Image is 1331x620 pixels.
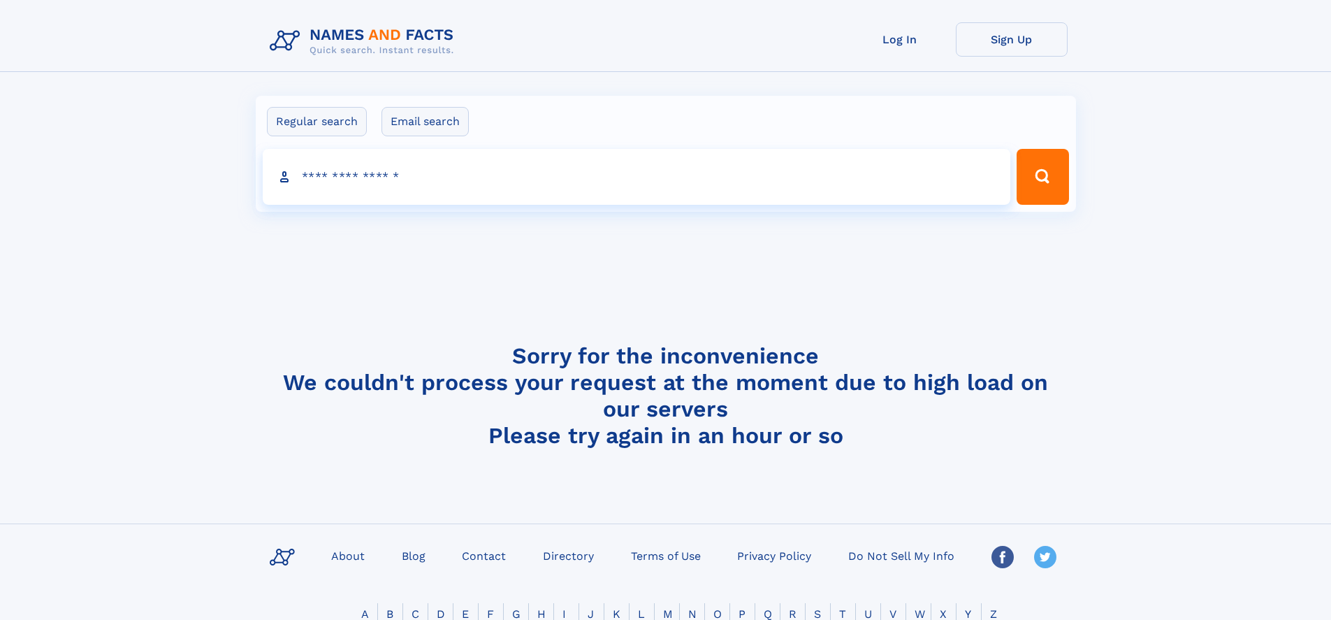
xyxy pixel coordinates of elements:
label: Regular search [267,107,367,136]
a: Directory [537,545,599,565]
a: Contact [456,545,511,565]
a: Privacy Policy [732,545,817,565]
a: Blog [396,545,431,565]
a: Sign Up [956,22,1068,57]
img: Logo Names and Facts [264,22,465,60]
img: Facebook [991,546,1014,568]
input: search input [263,149,1011,205]
a: Log In [844,22,956,57]
a: Terms of Use [625,545,706,565]
a: About [326,545,370,565]
button: Search Button [1017,149,1068,205]
h4: Sorry for the inconvenience We couldn't process your request at the moment due to high load on ou... [264,343,1068,449]
a: Do Not Sell My Info [843,545,960,565]
label: Email search [381,107,469,136]
img: Twitter [1034,546,1056,568]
